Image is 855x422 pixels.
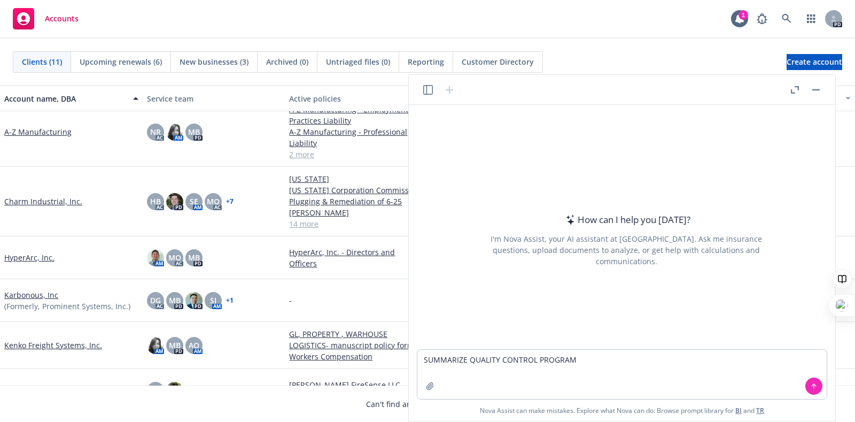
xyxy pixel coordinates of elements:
a: 14 more [289,218,423,229]
span: Upcoming renewals (6) [80,56,162,67]
a: HyperArc, Inc. - Directors and Officers [289,247,423,269]
span: MB [188,252,200,263]
a: 2 more [289,149,423,160]
img: photo [147,249,164,266]
span: Customer Directory [462,56,534,67]
span: - [289,295,292,306]
span: New businesses (3) [180,56,248,67]
a: Kenko Freight Systems, Inc. [4,340,102,351]
img: photo [185,292,203,309]
img: photo [166,193,183,210]
a: Create account [787,54,842,70]
span: Create account [787,52,842,72]
a: TR [756,406,764,415]
span: Archived (0) [266,56,308,67]
button: Active policies [285,86,428,111]
div: Service team [147,93,281,104]
span: SJ [210,295,216,306]
a: + 1 [226,297,234,304]
a: [US_STATE] Corporation Commission-Plugging & Remediation of 6-25 [PERSON_NAME] [289,185,423,218]
a: HyperArc, Inc. [4,252,55,263]
span: (Formerly, Prominent Systems, Inc.) [4,301,130,312]
span: DG [150,295,161,306]
a: Report a Bug [751,8,773,29]
span: Reporting [408,56,444,67]
span: MB [150,385,161,396]
span: Can't find an account? [366,398,489,410]
a: Accounts [9,4,83,34]
div: Active policies [289,93,423,104]
div: How can I help you [DATE]? [563,213,690,227]
span: MB [169,295,181,306]
textarea: SUMMARIZE QUALITY CONTROL PROGRAM [417,350,827,399]
span: MB [188,126,200,137]
span: HB [150,196,161,207]
img: photo [166,382,183,399]
span: MQ [207,196,220,207]
span: SE [190,196,198,207]
a: Charm Industrial, Inc. [4,196,82,207]
button: Service team [143,86,285,111]
a: Workers Compensation [289,351,423,362]
a: Karbonous, Inc [4,289,58,301]
a: A-Z Manufacturing [4,126,72,137]
a: A-Z Manufacturing - Employment Practices Liability [289,104,423,126]
a: GL, PROPERTY , WARHOUSE LOGISTICS- manuscript policy form [289,328,423,351]
div: I'm Nova Assist, your AI assistant at [GEOGRAPHIC_DATA]. Ask me insurance questions, upload docum... [476,233,776,267]
div: 1 [739,10,748,20]
a: + 7 [226,198,234,205]
span: MQ [168,252,181,263]
span: Nova Assist can make mistakes. Explore what Nova can do: Browse prompt library for and [480,400,764,421]
span: NR [150,126,161,137]
img: photo [166,124,183,141]
span: AO [189,340,199,351]
a: [US_STATE] [289,173,423,185]
span: MB [169,340,181,351]
span: Untriaged files (0) [326,56,390,67]
span: Accounts [45,14,79,23]
a: Switch app [800,8,822,29]
span: Clients (11) [22,56,62,67]
a: Search [776,8,797,29]
a: [PERSON_NAME] FireSense LLC - General Liability [289,379,423,402]
div: Account name, DBA [4,93,127,104]
img: photo [147,337,164,354]
a: A-Z Manufacturing - Professional Liability [289,126,423,149]
a: BI [735,406,742,415]
a: [PERSON_NAME] FireSense LLC [4,385,115,396]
